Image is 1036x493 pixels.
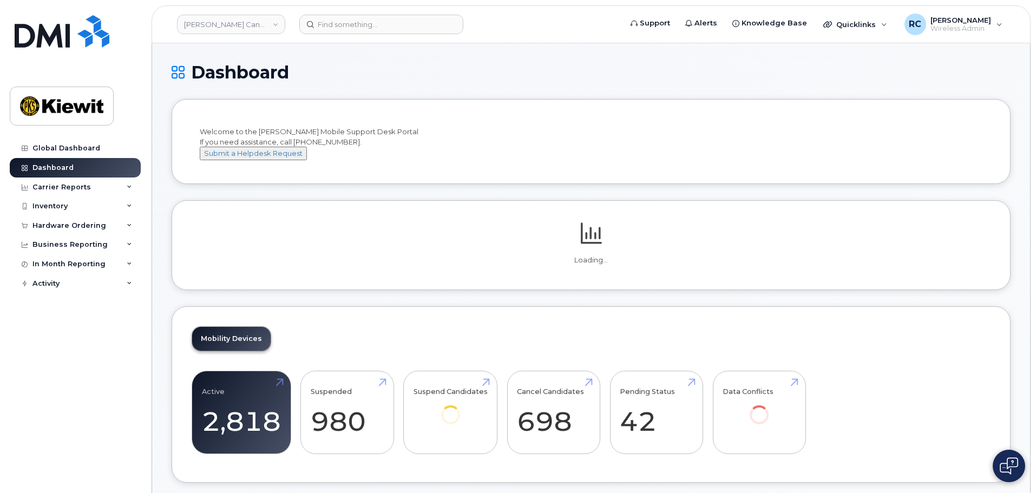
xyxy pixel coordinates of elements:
button: Submit a Helpdesk Request [200,147,307,160]
a: Suspended 980 [311,377,384,448]
p: Loading... [192,255,991,265]
div: Welcome to the [PERSON_NAME] Mobile Support Desk Portal If you need assistance, call [PHONE_NUMBER]. [200,127,982,160]
a: Submit a Helpdesk Request [200,149,307,157]
a: Suspend Candidates [414,377,488,439]
a: Data Conflicts [723,377,796,439]
a: Mobility Devices [192,327,271,351]
img: Open chat [1000,457,1018,475]
a: Active 2,818 [202,377,281,448]
a: Cancel Candidates 698 [517,377,590,448]
h1: Dashboard [172,63,1011,82]
a: Pending Status 42 [620,377,693,448]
